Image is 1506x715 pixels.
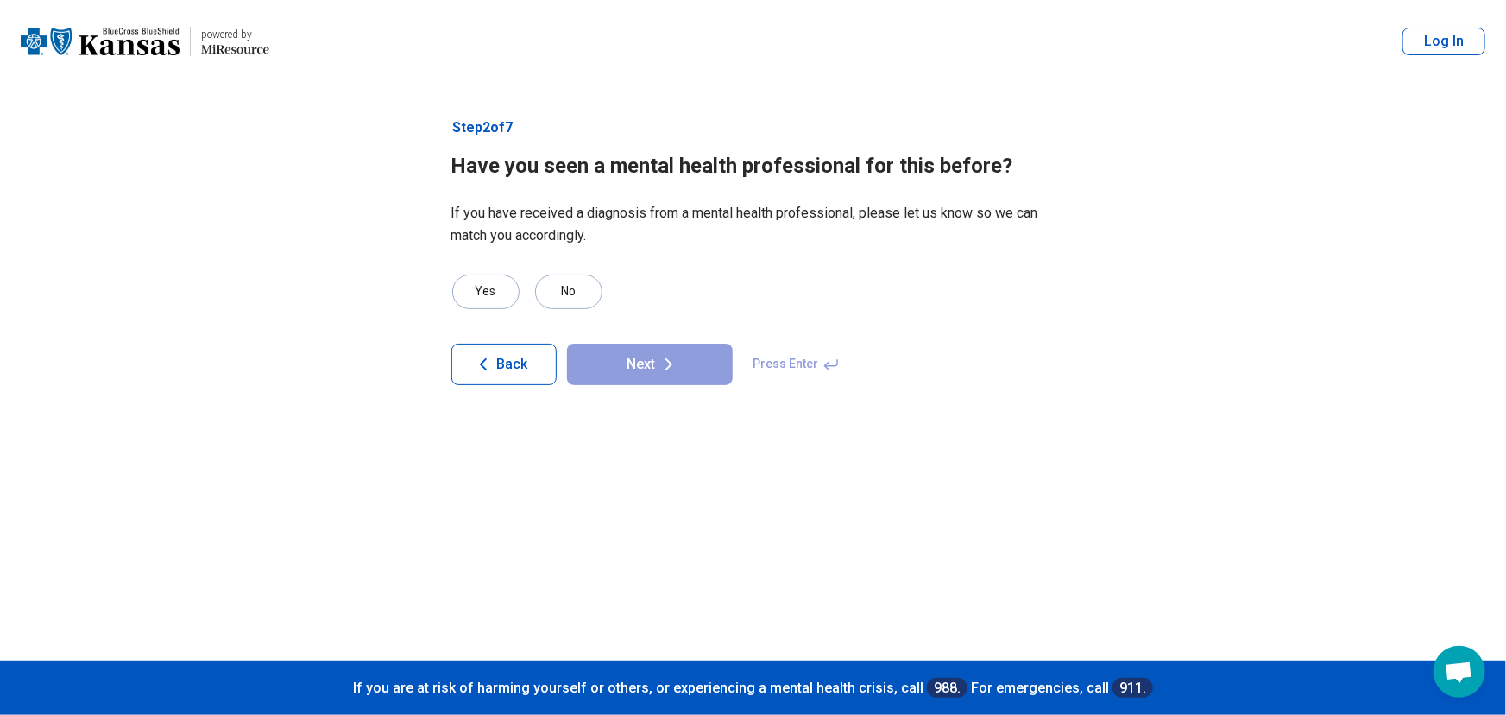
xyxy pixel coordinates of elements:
button: Back [451,344,557,385]
img: Blue Cross Blue Shield Kansas [21,21,180,62]
span: Press Enter [743,344,850,385]
h1: Have you seen a mental health professional for this before? [451,152,1055,181]
div: Open chat [1434,646,1485,698]
a: 988. [927,678,967,698]
button: Log In [1402,28,1485,55]
p: If you are at risk of harming yourself or others, or experiencing a mental health crisis, call Fo... [17,678,1489,698]
p: If you have received a diagnosis from a mental health professional, please let us know so we can ... [451,202,1055,247]
span: Back [497,357,528,371]
a: Blue Cross Blue Shield Kansaspowered by [21,21,269,62]
button: Next [567,344,733,385]
p: Step 2 of 7 [451,117,1055,138]
div: Yes [452,275,520,309]
div: powered by [201,27,269,42]
div: No [535,275,602,309]
a: 911. [1112,678,1153,698]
